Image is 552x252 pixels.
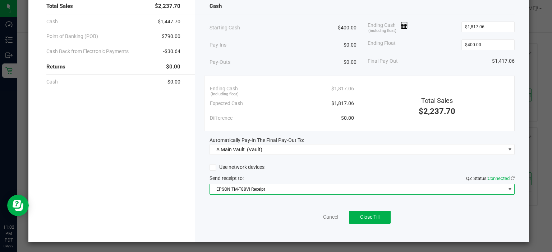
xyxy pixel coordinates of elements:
[210,2,222,10] span: Cash
[210,85,238,92] span: Ending Cash
[368,39,396,50] span: Ending Float
[210,24,240,32] span: Starting Cash
[368,28,396,34] span: (including float)
[46,33,98,40] span: Point of Banking (POB)
[368,57,398,65] span: Final Pay-Out
[158,18,180,25] span: $1,447.70
[331,100,354,107] span: $1,817.06
[368,22,408,32] span: Ending Cash
[210,163,264,171] label: Use network devices
[344,58,356,66] span: $0.00
[344,41,356,49] span: $0.00
[46,78,58,86] span: Cash
[492,57,515,65] span: $1,417.06
[163,48,180,55] span: -$30.64
[360,214,379,220] span: Close Till
[488,176,510,181] span: Connected
[323,213,338,221] a: Cancel
[419,107,455,116] span: $2,237.70
[46,2,73,10] span: Total Sales
[466,176,515,181] span: QZ Status:
[46,59,181,75] div: Returns
[155,2,180,10] span: $2,237.70
[210,58,230,66] span: Pay-Outs
[210,100,243,107] span: Expected Cash
[210,175,244,181] span: Send receipt to:
[247,147,262,152] span: (Vault)
[331,85,354,92] span: $1,817.06
[338,24,356,32] span: $400.00
[210,184,505,194] span: EPSON TM-T88VI Receipt
[421,97,453,104] span: Total Sales
[210,41,226,49] span: Pay-Ins
[162,33,180,40] span: $790.00
[211,91,239,98] span: (including float)
[167,78,180,86] span: $0.00
[341,114,354,122] span: $0.00
[166,63,180,71] span: $0.00
[46,18,58,25] span: Cash
[210,114,233,122] span: Difference
[210,137,304,143] span: Automatically Pay-In The Final Pay-Out To:
[7,195,29,216] iframe: Resource center
[216,147,245,152] span: A Main Vault
[349,211,391,224] button: Close Till
[46,48,129,55] span: Cash Back from Electronic Payments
